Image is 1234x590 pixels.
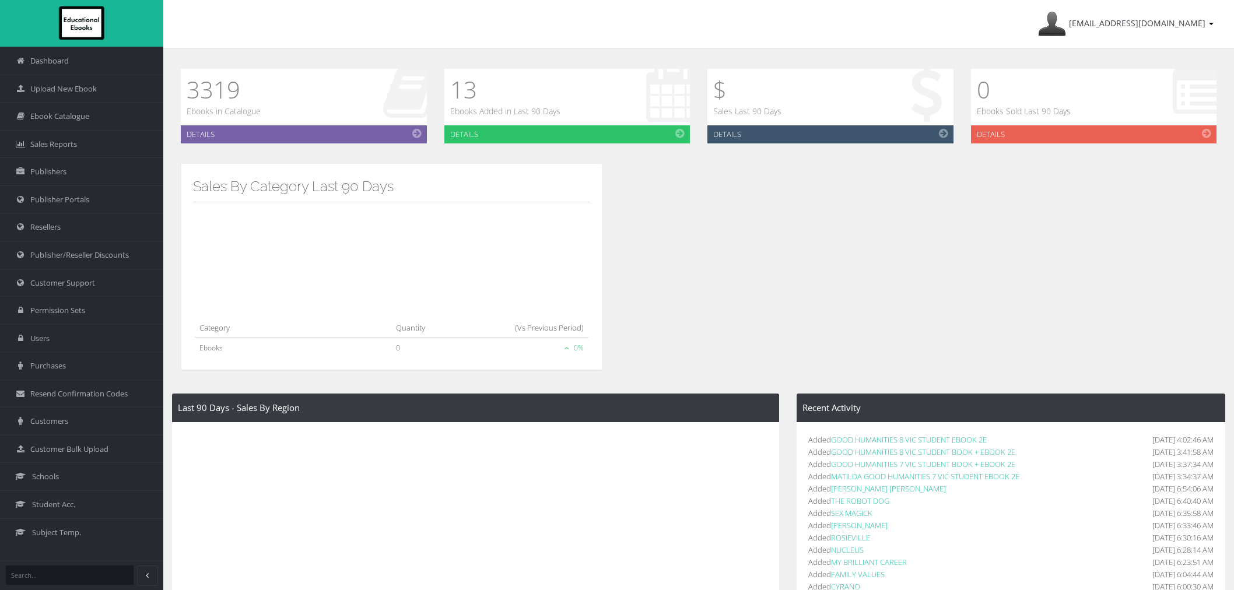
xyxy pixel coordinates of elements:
[30,360,66,371] span: Purchases
[30,388,128,399] span: Resend Confirmation Codes
[30,250,129,261] span: Publisher/Reseller Discounts
[831,496,889,506] a: THE ROBOT DOG
[971,125,1217,143] a: Details
[30,194,89,205] span: Publisher Portals
[450,105,560,118] p: Ebooks Added in Last 90 Days
[30,222,61,233] span: Resellers
[391,316,456,338] th: Quantity
[187,105,261,118] p: Ebooks in Catalogue
[30,55,69,66] span: Dashboard
[808,446,1214,458] li: Added
[6,566,134,585] input: Search...
[808,483,1214,495] li: Added
[808,434,1214,446] li: Added
[30,83,97,94] span: Upload New Ebook
[808,556,1214,568] li: Added
[1152,458,1214,470] span: [DATE] 3:37:34 AM
[30,166,66,177] span: Publishers
[1152,519,1214,532] span: [DATE] 6:33:46 AM
[831,434,987,445] a: GOOD HUMANITIES 8 VIC STUDENT EBOOK 2E
[808,532,1214,544] li: Added
[391,338,456,359] td: 0
[831,545,864,555] a: NUCLEUS
[808,519,1214,532] li: Added
[802,403,1219,413] h4: Recent Activity
[30,278,95,289] span: Customer Support
[808,495,1214,507] li: Added
[30,111,89,122] span: Ebook Catalogue
[32,527,81,538] span: Subject Temp.
[193,179,590,194] h3: Sales By Category Last 90 Days
[195,316,391,338] th: Category
[181,125,427,143] a: Details
[30,416,68,427] span: Customers
[30,139,77,150] span: Sales Reports
[444,125,690,143] a: Details
[977,75,1071,105] h1: 0
[1152,544,1214,556] span: [DATE] 6:28:14 AM
[808,458,1214,470] li: Added
[1152,434,1214,446] span: [DATE] 4:02:46 AM
[808,568,1214,581] li: Added
[1152,470,1214,483] span: [DATE] 3:34:37 AM
[457,316,588,338] th: (Vs Previous Period)
[30,333,50,344] span: Users
[32,471,59,482] span: Schools
[195,338,391,359] td: Ebooks
[1152,568,1214,581] span: [DATE] 6:04:44 AM
[187,75,261,105] h1: 3319
[1152,495,1214,507] span: [DATE] 6:40:40 AM
[1038,10,1066,38] img: Avatar
[713,105,781,118] p: Sales Last 90 Days
[831,508,872,518] a: SEX MAGICK
[831,520,888,531] a: [PERSON_NAME]
[457,338,588,359] td: 0%
[1152,483,1214,495] span: [DATE] 6:54:06 AM
[178,403,773,413] h4: Last 90 Days - Sales By Region
[831,471,1019,482] a: MATILDA GOOD HUMANITIES 7 VIC STUDENT EBOOK 2E
[1069,17,1205,29] span: [EMAIL_ADDRESS][DOMAIN_NAME]
[1152,446,1214,458] span: [DATE] 3:41:58 AM
[808,507,1214,519] li: Added
[977,105,1071,118] p: Ebooks Sold Last 90 Days
[713,75,781,105] h1: $
[707,125,953,143] a: Details
[831,483,946,494] a: [PERSON_NAME] [PERSON_NAME]
[831,459,1015,469] a: GOOD HUMANITIES 7 VIC STUDENT BOOK + EBOOK 2E
[30,444,108,455] span: Customer Bulk Upload
[831,557,907,567] a: MY BRILLIANT CAREER
[1152,532,1214,544] span: [DATE] 6:30:16 AM
[808,470,1214,483] li: Added
[1152,556,1214,568] span: [DATE] 6:23:51 AM
[1152,507,1214,519] span: [DATE] 6:35:58 AM
[450,75,560,105] h1: 13
[831,569,885,580] a: FAMILY VALUES
[831,532,870,543] a: ROSIEVILLE
[831,447,1015,457] a: GOOD HUMANITIES 8 VIC STUDENT BOOK + EBOOK 2E
[30,305,85,316] span: Permission Sets
[808,544,1214,556] li: Added
[32,499,75,510] span: Student Acc.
